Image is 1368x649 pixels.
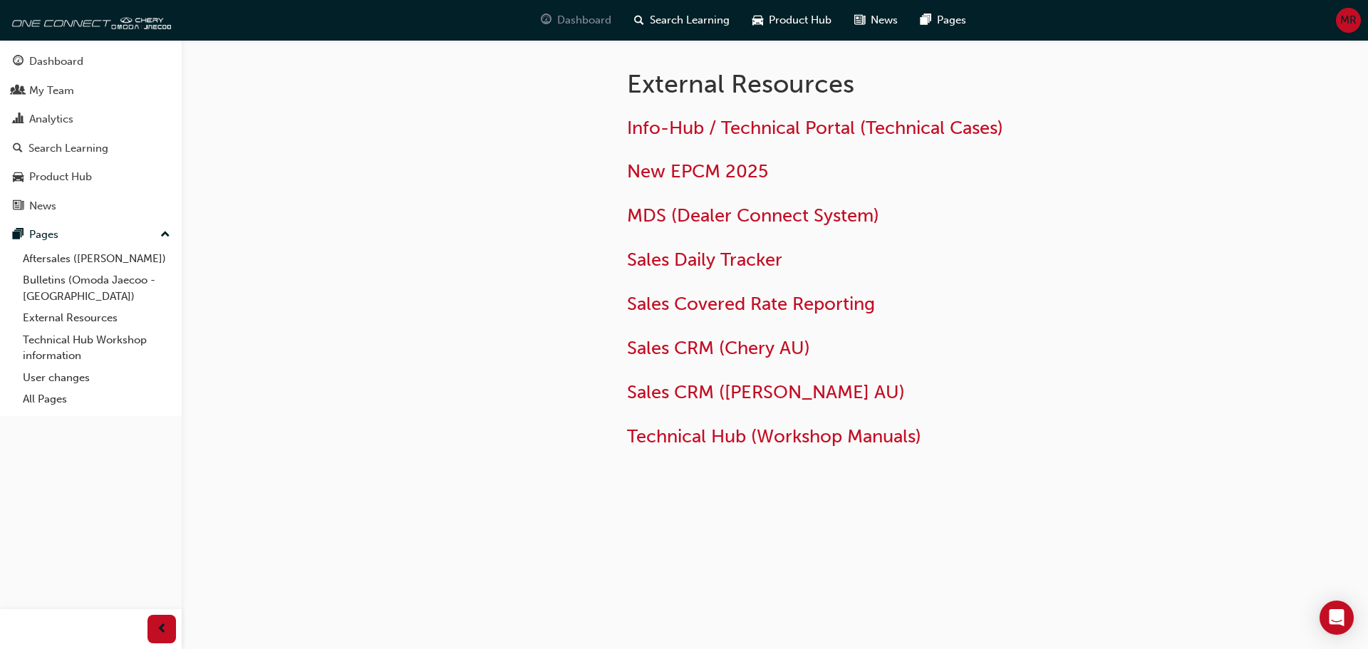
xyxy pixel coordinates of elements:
[1320,601,1354,635] div: Open Intercom Messenger
[541,11,551,29] span: guage-icon
[627,337,810,359] a: Sales CRM (Chery AU)
[1336,8,1361,33] button: MR
[627,381,905,403] a: Sales CRM ([PERSON_NAME] AU)
[769,12,831,28] span: Product Hub
[752,11,763,29] span: car-icon
[28,140,108,157] div: Search Learning
[529,6,623,35] a: guage-iconDashboard
[627,117,1003,139] a: Info-Hub / Technical Portal (Technical Cases)
[7,6,171,34] img: oneconnect
[741,6,843,35] a: car-iconProduct Hub
[634,11,644,29] span: search-icon
[157,621,167,638] span: prev-icon
[29,227,58,243] div: Pages
[17,248,176,270] a: Aftersales ([PERSON_NAME])
[13,113,24,126] span: chart-icon
[13,85,24,98] span: people-icon
[13,171,24,184] span: car-icon
[6,106,176,133] a: Analytics
[627,204,879,227] a: MDS (Dealer Connect System)
[29,169,92,185] div: Product Hub
[627,293,875,315] a: Sales Covered Rate Reporting
[13,142,23,155] span: search-icon
[627,68,1094,100] h1: External Resources
[17,367,176,389] a: User changes
[1340,12,1357,28] span: MR
[29,83,74,99] div: My Team
[13,56,24,68] span: guage-icon
[17,307,176,329] a: External Resources
[6,193,176,219] a: News
[6,48,176,75] a: Dashboard
[13,229,24,242] span: pages-icon
[627,425,921,447] a: Technical Hub (Workshop Manuals)
[921,11,931,29] span: pages-icon
[17,329,176,367] a: Technical Hub Workshop information
[29,53,83,70] div: Dashboard
[909,6,978,35] a: pages-iconPages
[6,48,176,219] div: DashboardMy TeamAnalyticsSearch LearningProduct HubNews
[843,6,909,35] a: news-iconNews
[871,12,898,28] span: News
[6,78,176,104] a: My Team
[6,164,176,190] a: Product Hub
[29,111,73,128] div: Analytics
[17,269,176,307] a: Bulletins (Omoda Jaecoo - [GEOGRAPHIC_DATA])
[627,249,782,271] a: Sales Daily Tracker
[29,198,56,214] div: News
[6,222,176,248] button: Pages
[160,226,170,244] span: up-icon
[13,200,24,213] span: news-icon
[854,11,865,29] span: news-icon
[623,6,741,35] a: search-iconSearch Learning
[650,12,730,28] span: Search Learning
[627,160,768,182] a: New EPCM 2025
[17,388,176,410] a: All Pages
[557,12,611,28] span: Dashboard
[6,135,176,162] a: Search Learning
[937,12,966,28] span: Pages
